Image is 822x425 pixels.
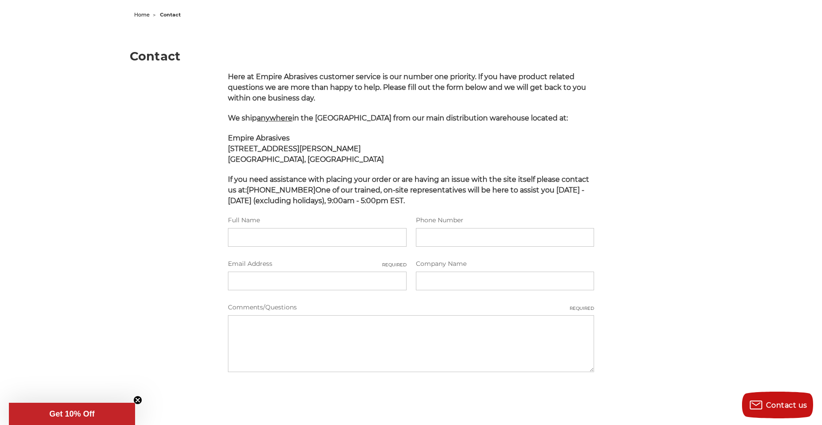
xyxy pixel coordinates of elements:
[133,396,142,405] button: Close teaser
[228,303,594,312] label: Comments/Questions
[134,12,150,18] a: home
[247,186,315,194] strong: [PHONE_NUMBER]
[228,385,363,419] iframe: reCAPTCHA
[382,261,407,268] small: Required
[416,259,594,269] label: Company Name
[228,134,290,142] span: Empire Abrasives
[160,12,181,18] span: contact
[766,401,807,409] span: Contact us
[228,72,586,102] span: Here at Empire Abrasives customer service is our number one priority. If you have product related...
[742,392,813,418] button: Contact us
[416,216,594,225] label: Phone Number
[228,144,384,164] strong: [STREET_ADDRESS][PERSON_NAME] [GEOGRAPHIC_DATA], [GEOGRAPHIC_DATA]
[9,403,135,425] div: Get 10% OffClose teaser
[228,114,568,122] span: We ship in the [GEOGRAPHIC_DATA] from our main distribution warehouse located at:
[228,216,406,225] label: Full Name
[257,114,292,122] span: anywhere
[228,259,406,269] label: Email Address
[228,175,589,205] span: If you need assistance with placing your order or are having an issue with the site itself please...
[570,305,594,312] small: Required
[49,409,95,418] span: Get 10% Off
[130,50,693,62] h1: Contact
